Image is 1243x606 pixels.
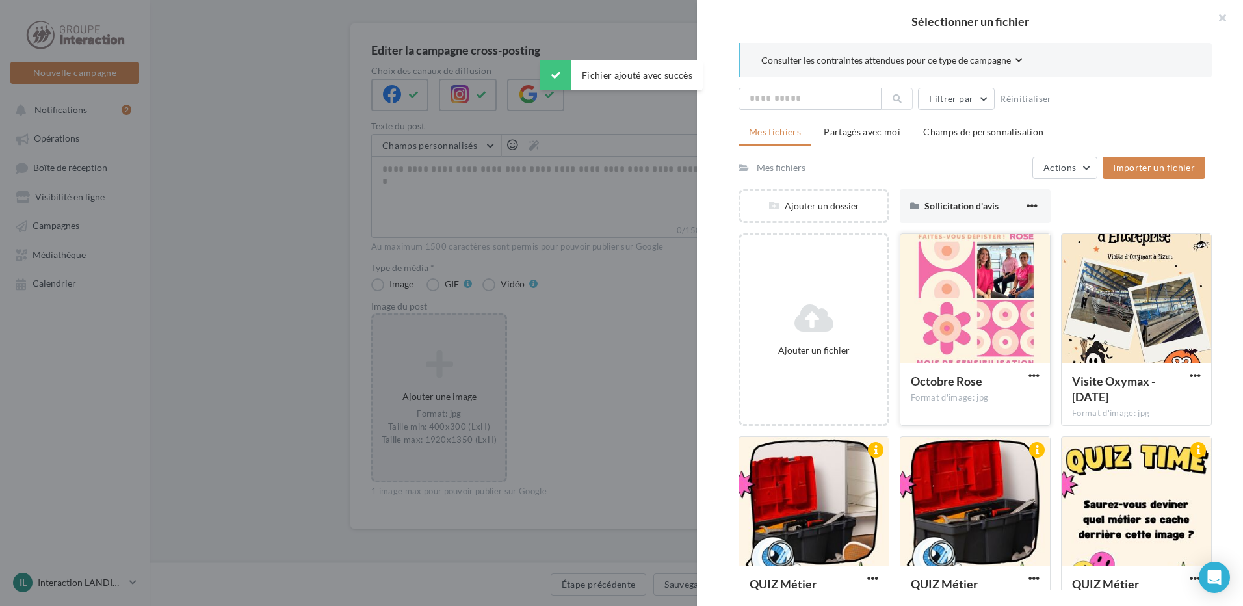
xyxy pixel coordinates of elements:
[1199,562,1230,593] div: Open Intercom Messenger
[1032,157,1097,179] button: Actions
[761,54,1011,67] span: Consulter les contraintes attendues pour ce type de campagne
[1072,408,1201,419] div: Format d'image: jpg
[1113,162,1195,173] span: Importer un fichier
[824,126,900,137] span: Partagés avec moi
[746,344,882,357] div: Ajouter un fichier
[911,392,1040,404] div: Format d'image: jpg
[923,126,1043,137] span: Champs de personnalisation
[918,88,995,110] button: Filtrer par
[540,60,703,90] div: Fichier ajouté avec succès
[995,91,1057,107] button: Réinitialiser
[761,53,1023,70] button: Consulter les contraintes attendues pour ce type de campagne
[911,374,982,388] span: Octobre Rose
[740,200,887,213] div: Ajouter un dossier
[1072,374,1155,404] span: Visite Oxymax - 23.09.2025
[757,161,805,174] div: Mes fichiers
[718,16,1222,27] h2: Sélectionner un fichier
[749,126,801,137] span: Mes fichiers
[1043,162,1076,173] span: Actions
[1103,157,1205,179] button: Importer un fichier
[924,200,999,211] span: Sollicitation d'avis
